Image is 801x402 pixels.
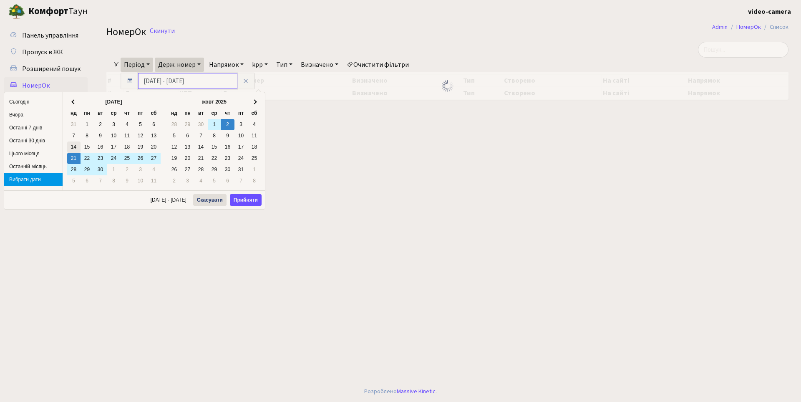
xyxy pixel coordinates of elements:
[234,164,248,175] td: 31
[81,142,94,153] td: 15
[94,142,107,153] td: 16
[234,130,248,142] td: 10
[193,194,227,206] button: Скасувати
[107,175,121,187] td: 8
[364,387,437,396] div: Розроблено .
[194,142,208,153] td: 14
[81,175,94,187] td: 6
[208,119,221,130] td: 1
[712,23,728,31] a: Admin
[107,142,121,153] td: 17
[4,134,63,147] li: Останні 30 днів
[4,96,63,109] li: Сьогодні
[134,142,147,153] td: 19
[194,119,208,130] td: 30
[168,119,181,130] td: 28
[121,175,134,187] td: 9
[248,142,261,153] td: 18
[208,164,221,175] td: 29
[67,142,81,153] td: 14
[67,175,81,187] td: 5
[147,119,161,130] td: 6
[748,7,791,16] b: video-camera
[134,164,147,175] td: 3
[248,164,261,175] td: 1
[273,58,296,72] a: Тип
[4,44,88,61] a: Пропуск в ЖК
[94,153,107,164] td: 23
[181,119,194,130] td: 29
[234,108,248,119] th: пт
[4,61,88,77] a: Розширений пошук
[134,119,147,130] td: 5
[181,175,194,187] td: 3
[297,58,342,72] a: Визначено
[168,108,181,119] th: нд
[221,153,234,164] td: 23
[234,153,248,164] td: 24
[94,119,107,130] td: 2
[121,164,134,175] td: 2
[4,109,63,121] li: Вчора
[168,164,181,175] td: 26
[221,119,234,130] td: 2
[67,164,81,175] td: 28
[168,175,181,187] td: 2
[107,108,121,119] th: ср
[181,108,194,119] th: пн
[230,194,262,206] button: Прийняти
[147,153,161,164] td: 27
[121,130,134,142] td: 11
[8,3,25,20] img: logo.png
[4,121,63,134] li: Останні 7 днів
[248,153,261,164] td: 25
[736,23,761,31] a: НомерОк
[194,153,208,164] td: 21
[181,96,248,108] th: жовт 2025
[441,79,454,93] img: Обробка...
[761,23,788,32] li: Список
[168,153,181,164] td: 19
[4,77,88,94] a: НомерОк
[221,130,234,142] td: 9
[22,81,50,90] span: НомерОк
[147,142,161,153] td: 20
[106,25,146,39] span: НомерОк
[194,164,208,175] td: 28
[134,175,147,187] td: 10
[107,164,121,175] td: 1
[248,130,261,142] td: 11
[81,108,94,119] th: пн
[81,164,94,175] td: 29
[121,108,134,119] th: чт
[397,387,436,396] a: Massive Kinetic
[147,130,161,142] td: 13
[221,175,234,187] td: 6
[343,58,412,72] a: Очистити фільтри
[181,130,194,142] td: 6
[194,108,208,119] th: вт
[221,164,234,175] td: 30
[208,108,221,119] th: ср
[206,58,247,72] a: Напрямок
[194,175,208,187] td: 4
[4,173,63,186] li: Вибрати дати
[81,119,94,130] td: 1
[81,96,147,108] th: [DATE]
[22,48,63,57] span: Пропуск в ЖК
[234,142,248,153] td: 17
[181,164,194,175] td: 27
[208,153,221,164] td: 22
[22,31,78,40] span: Панель управління
[121,142,134,153] td: 18
[194,130,208,142] td: 7
[147,164,161,175] td: 4
[168,142,181,153] td: 12
[121,153,134,164] td: 25
[28,5,88,19] span: Таун
[208,130,221,142] td: 8
[248,108,261,119] th: сб
[147,175,161,187] td: 11
[208,142,221,153] td: 15
[748,7,791,17] a: video-camera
